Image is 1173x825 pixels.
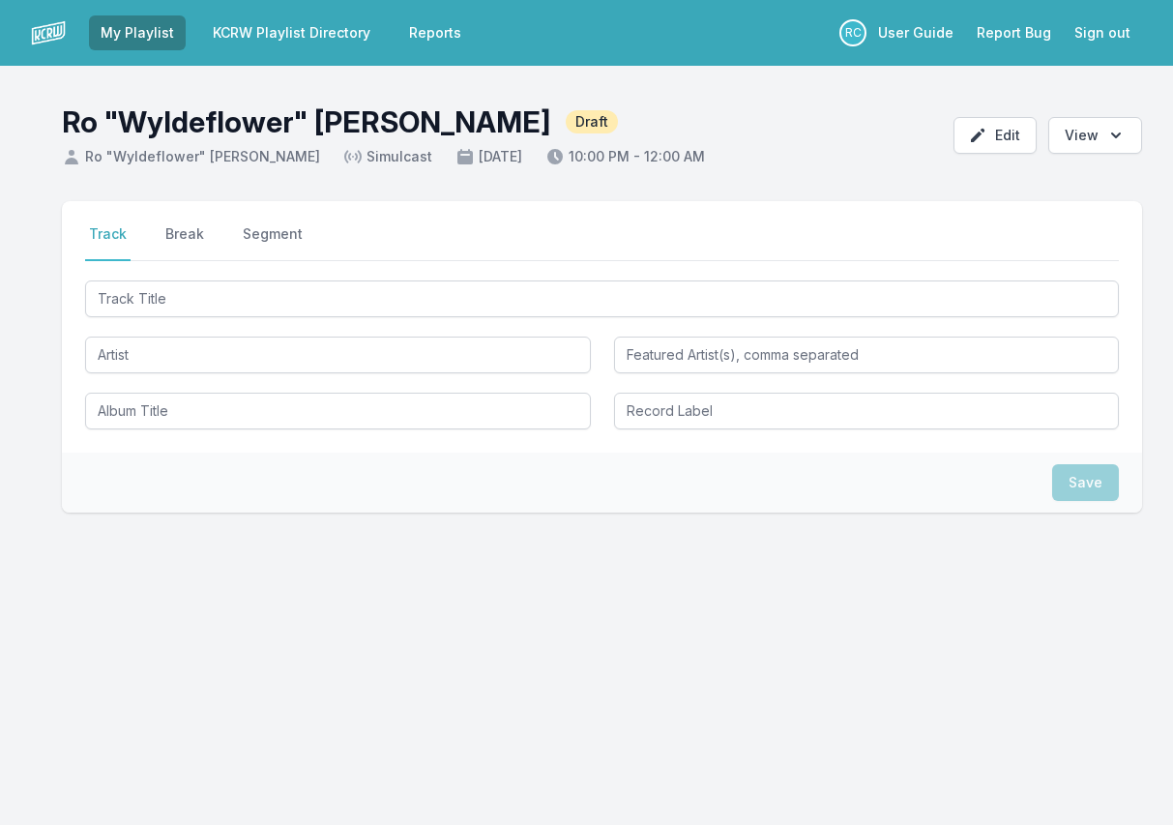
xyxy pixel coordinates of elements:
[1048,117,1142,154] button: Open options
[85,393,591,429] input: Album Title
[614,393,1120,429] input: Record Label
[965,15,1063,50] a: Report Bug
[85,337,591,373] input: Artist
[343,147,432,166] span: Simulcast
[839,19,866,46] p: Rocio Contreras
[1063,15,1142,50] button: Sign out
[62,147,320,166] span: Ro "Wyldeflower" [PERSON_NAME]
[161,224,208,261] button: Break
[866,15,965,50] a: User Guide
[89,15,186,50] a: My Playlist
[545,147,705,166] span: 10:00 PM - 12:00 AM
[1052,464,1119,501] button: Save
[85,224,131,261] button: Track
[85,280,1119,317] input: Track Title
[397,15,473,50] a: Reports
[455,147,522,166] span: [DATE]
[953,117,1037,154] button: Edit
[614,337,1120,373] input: Featured Artist(s), comma separated
[31,15,66,50] img: logo-white-87cec1fa9cbef997252546196dc51331.png
[62,104,550,139] h1: Ro "Wyldeflower" [PERSON_NAME]
[566,110,618,133] span: Draft
[201,15,382,50] a: KCRW Playlist Directory
[239,224,307,261] button: Segment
